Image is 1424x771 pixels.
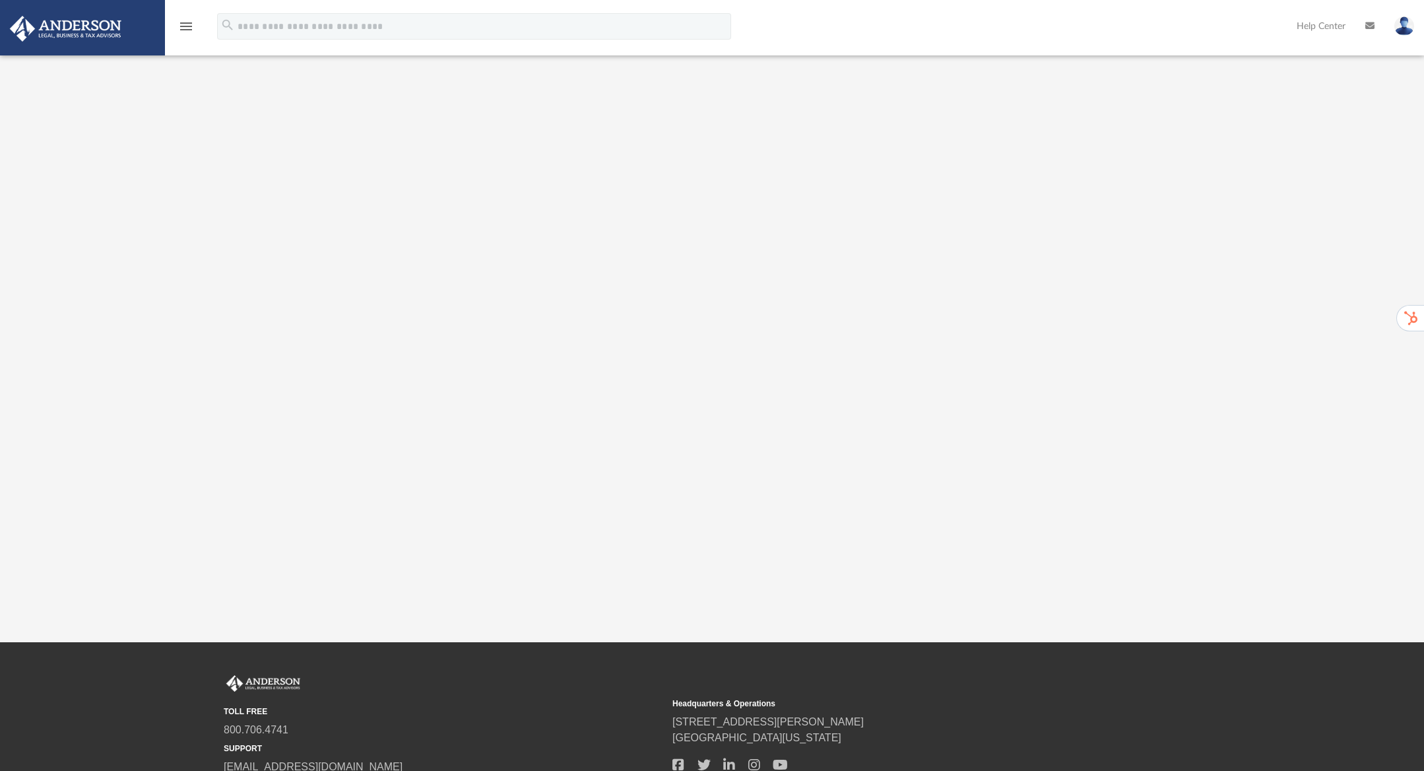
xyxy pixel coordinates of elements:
[672,716,864,727] a: [STREET_ADDRESS][PERSON_NAME]
[224,743,663,754] small: SUPPORT
[672,698,1112,710] small: Headquarters & Operations
[672,732,841,743] a: [GEOGRAPHIC_DATA][US_STATE]
[220,18,235,32] i: search
[224,675,303,692] img: Anderson Advisors Platinum Portal
[224,724,288,735] a: 800.706.4741
[1394,17,1414,36] img: User Pic
[178,25,194,34] a: menu
[6,16,125,42] img: Anderson Advisors Platinum Portal
[178,18,194,34] i: menu
[224,706,663,718] small: TOLL FREE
